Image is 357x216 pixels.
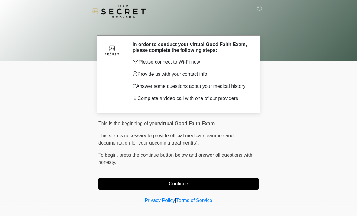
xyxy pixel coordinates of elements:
span: This is the beginning of your [98,121,159,126]
p: Complete a video call with one of our providers [133,95,250,102]
span: . [215,121,216,126]
a: | [175,198,176,203]
span: This step is necessary to provide official medical clearance and documentation for your upcoming ... [98,133,234,145]
h2: In order to conduct your virtual Good Faith Exam, please complete the following steps: [133,42,250,53]
span: To begin, [98,152,119,158]
span: press the continue button below and answer all questions with honesty. [98,152,252,165]
a: Privacy Policy [145,198,175,203]
p: Provide us with your contact info [133,71,250,78]
img: It's A Secret Med Spa Logo [92,5,146,18]
p: Please connect to Wi-Fi now [133,58,250,66]
strong: virtual Good Faith Exam [159,121,215,126]
p: Answer some questions about your medical history [133,83,250,90]
button: Continue [98,178,259,190]
a: Terms of Service [176,198,212,203]
img: Agent Avatar [103,42,121,60]
h1: ‎ ‎ [94,22,263,33]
